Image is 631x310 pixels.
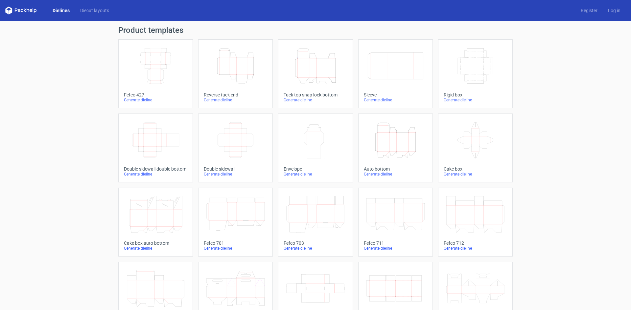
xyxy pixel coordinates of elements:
[364,240,427,246] div: Fefco 711
[278,188,353,257] a: Fefco 703Generate dieline
[118,188,193,257] a: Cake box auto bottomGenerate dieline
[364,97,427,103] div: Generate dieline
[118,39,193,108] a: Fefco 427Generate dieline
[438,39,513,108] a: Rigid boxGenerate dieline
[118,26,513,34] h1: Product templates
[358,114,433,182] a: Auto bottomGenerate dieline
[358,188,433,257] a: Fefco 711Generate dieline
[444,92,507,97] div: Rigid box
[284,166,347,172] div: Envelope
[204,172,267,177] div: Generate dieline
[284,240,347,246] div: Fefco 703
[364,166,427,172] div: Auto bottom
[364,92,427,97] div: Sleeve
[198,188,273,257] a: Fefco 701Generate dieline
[444,246,507,251] div: Generate dieline
[284,97,347,103] div: Generate dieline
[438,188,513,257] a: Fefco 712Generate dieline
[284,92,347,97] div: Tuck top snap lock bottom
[603,7,626,14] a: Log in
[444,166,507,172] div: Cake box
[124,92,187,97] div: Fefco 427
[124,172,187,177] div: Generate dieline
[198,39,273,108] a: Reverse tuck endGenerate dieline
[124,240,187,246] div: Cake box auto bottom
[444,172,507,177] div: Generate dieline
[278,114,353,182] a: EnvelopeGenerate dieline
[444,240,507,246] div: Fefco 712
[124,246,187,251] div: Generate dieline
[124,166,187,172] div: Double sidewall double bottom
[444,97,507,103] div: Generate dieline
[198,114,273,182] a: Double sidewallGenerate dieline
[204,240,267,246] div: Fefco 701
[358,39,433,108] a: SleeveGenerate dieline
[47,7,75,14] a: Dielines
[278,39,353,108] a: Tuck top snap lock bottomGenerate dieline
[575,7,603,14] a: Register
[204,97,267,103] div: Generate dieline
[124,97,187,103] div: Generate dieline
[75,7,114,14] a: Diecut layouts
[204,246,267,251] div: Generate dieline
[284,172,347,177] div: Generate dieline
[284,246,347,251] div: Generate dieline
[204,166,267,172] div: Double sidewall
[118,114,193,182] a: Double sidewall double bottomGenerate dieline
[364,172,427,177] div: Generate dieline
[204,92,267,97] div: Reverse tuck end
[364,246,427,251] div: Generate dieline
[438,114,513,182] a: Cake boxGenerate dieline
